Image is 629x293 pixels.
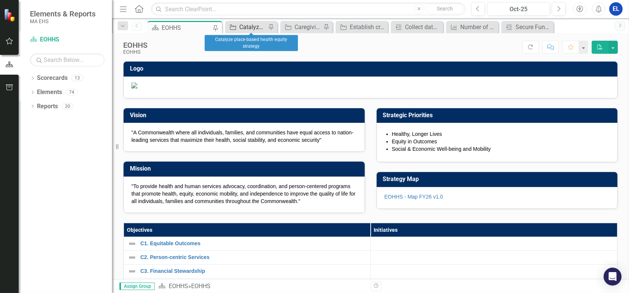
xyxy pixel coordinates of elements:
[131,130,354,143] span: "A Commonwealth where all individuals, families, and communities have equal access to nation-lead...
[516,22,552,32] div: Secure Funding in AHEM Communities
[282,22,321,32] a: Caregiving
[130,165,361,172] h3: Mission
[487,2,550,16] button: Oct-25
[191,283,211,290] div: EOHHS
[140,255,367,260] a: C2. Person-centric Services
[350,22,386,32] div: Establish cross-HHS network for health equity
[239,22,266,32] div: Catalyze place-based health equity strategy
[383,176,614,183] h3: Strategy Map
[131,183,355,204] span: "To provide health and human services advocacy, coordination, and person-centered programs that p...
[205,35,298,51] div: Catalyze place-based health equity strategy
[62,103,74,109] div: 20
[123,41,147,49] div: EOHHS
[37,102,58,111] a: Reports
[384,194,443,200] a: EOHHS - Map FY26 v1.0
[392,131,442,137] span: Healthy, Longer Lives
[30,53,105,66] input: Search Below...
[609,2,623,16] button: EL
[383,112,614,119] h3: Strategic Priorities
[448,22,496,32] a: Number of AHEM communities funded
[128,253,137,262] img: Not Defined
[30,35,105,44] a: EOHHS
[119,283,155,290] span: Assign Group
[123,49,147,55] div: EOHHS
[130,65,614,72] h3: Logo
[30,18,96,24] small: MA EHS
[426,4,464,14] button: Search
[392,138,437,144] span: Equity in Outcomes
[37,74,68,82] a: Scorecards
[4,8,17,21] img: ClearPoint Strategy
[405,22,441,32] div: Collect data on AHEM communities by working with local health experts
[140,268,367,274] a: C3. Financial Stewardship
[158,282,365,291] div: »
[393,22,441,32] a: Collect data on AHEM communities by working with local health experts
[30,9,96,18] span: Elements & Reports
[503,22,552,32] a: Secure Funding in AHEM Communities
[460,22,496,32] div: Number of AHEM communities funded
[162,23,211,32] div: EOHHS
[604,268,622,286] div: Open Intercom Messenger
[140,241,367,246] a: C1. Equitable Outcomes
[151,3,465,16] input: Search ClearPoint...
[128,267,137,276] img: Not Defined
[66,89,78,96] div: 74
[392,146,491,152] span: Social & Economic Well-being and Mobility
[128,239,137,248] img: Not Defined
[370,278,617,292] td: Double-Click to Edit Right Click for Context Menu
[437,6,453,12] span: Search
[337,22,386,32] a: Establish cross-HHS network for health equity
[227,22,266,32] a: Catalyze place-based health equity strategy
[490,5,548,14] div: Oct-25
[37,88,62,97] a: Elements
[71,75,83,81] div: 13
[131,82,610,88] img: Document.png
[295,22,321,32] div: Caregiving
[130,112,361,119] h3: Vision
[169,283,188,290] a: EOHHS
